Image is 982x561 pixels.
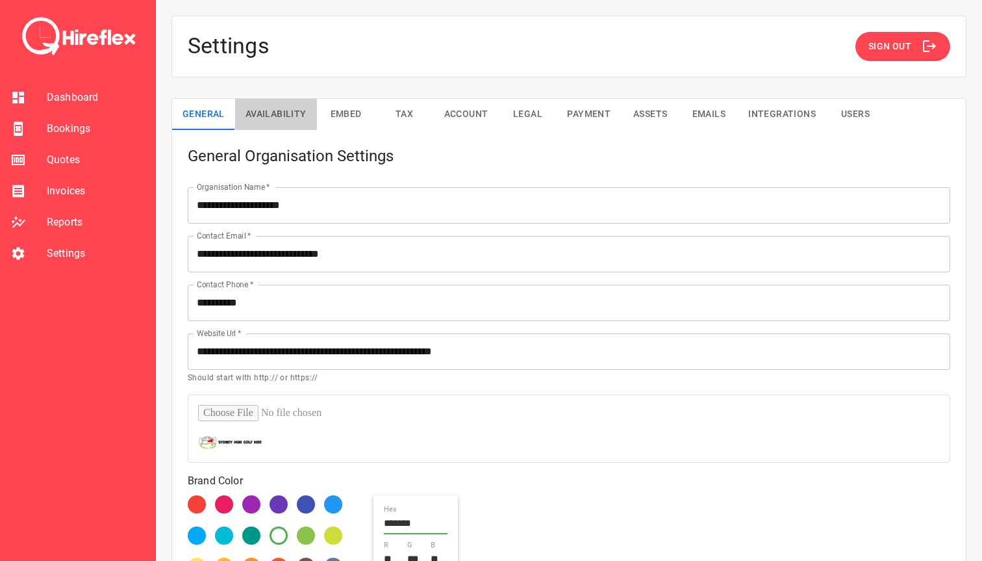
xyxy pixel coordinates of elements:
[47,183,145,199] span: Invoices
[242,495,260,514] div: #9c27b0
[270,527,288,545] div: #4caf50
[47,246,145,261] span: Settings
[215,495,233,514] div: #e91e63
[188,495,206,514] div: #f44336
[215,527,233,545] div: #00bcd4
[188,473,950,489] p: Brand Color
[557,99,621,130] button: Payment
[434,99,499,130] button: Account
[498,99,557,130] button: Legal
[188,146,950,166] h5: General Organisation Settings
[197,328,241,339] label: Website Url
[235,99,317,130] button: Availability
[188,33,270,60] h4: Settings
[47,152,145,168] span: Quotes
[297,527,315,545] div: #8bc34a
[868,38,911,55] span: Sign Out
[197,181,270,192] label: Organisation Name
[621,99,679,130] button: Assets
[324,527,342,545] div: #cddc39
[197,279,253,290] label: Contact Phone
[855,32,950,61] button: Sign Out
[188,372,950,385] p: Should start with http:// or https://
[198,434,263,450] img: Uploaded
[375,99,434,130] button: Tax
[317,99,375,130] button: Embed
[270,495,288,514] div: #673ab7
[679,99,738,130] button: Emails
[826,99,885,130] button: Users
[384,541,388,550] label: r
[47,215,145,230] span: Reports
[242,527,260,545] div: #009688
[47,90,145,105] span: Dashboard
[172,99,235,130] button: General
[738,99,826,130] button: Integrations
[324,495,342,514] div: #2196f3
[188,527,206,545] div: #03a9f4
[297,495,315,514] div: #3f51b5
[431,541,435,550] label: b
[384,506,396,514] label: hex
[47,121,145,137] span: Bookings
[407,541,412,550] label: g
[197,230,251,241] label: Contact Email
